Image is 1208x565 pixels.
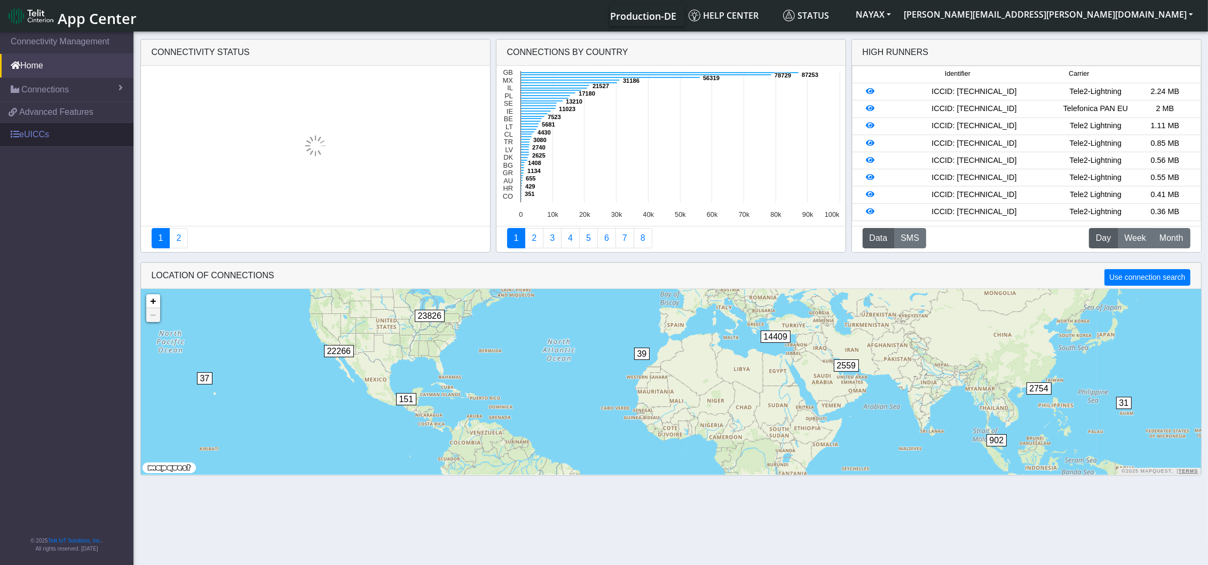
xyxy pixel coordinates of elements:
span: 2754 [1027,382,1052,395]
a: Zoom in [146,294,160,308]
text: 0 [519,210,523,218]
div: 37 [197,372,218,404]
text: 1134 [527,168,541,174]
text: 1408 [528,160,541,166]
span: App Center [58,9,137,28]
a: Telit IoT Solutions, Inc. [48,538,101,544]
a: 14 Days Trend [597,228,616,248]
button: Data [863,228,895,248]
text: 60k [706,210,717,218]
div: Tele2 Lightning [1061,189,1131,201]
nav: Summary paging [507,228,835,248]
img: logo-telit-cinterion-gw-new.png [9,7,53,25]
span: Day [1096,232,1111,245]
span: 37 [197,372,213,384]
text: GR [502,169,512,177]
text: 87253 [802,72,818,78]
button: Day [1089,228,1118,248]
a: Connections By Country [507,228,526,248]
text: CO [502,192,512,200]
img: loading.gif [305,135,326,156]
text: HR [503,184,512,192]
div: ICCID: [TECHNICAL_ID] [888,138,1061,150]
button: NAYAX [849,5,897,24]
span: Status [783,10,829,21]
text: 11023 [559,106,575,112]
a: Not Connected for 30 days [634,228,652,248]
div: 0.56 MB [1131,155,1200,167]
span: 22266 [324,345,354,357]
text: 10k [547,210,558,218]
a: Zero Session [615,228,634,248]
img: knowledge.svg [689,10,700,21]
text: PL [504,92,513,100]
div: 2 MB [1131,103,1200,115]
a: Help center [684,5,779,26]
text: 31186 [623,77,639,84]
div: High Runners [863,46,929,59]
text: TR [503,138,512,146]
span: 31 [1116,397,1132,409]
text: CL [504,130,512,138]
div: Tele2-Lightning [1061,172,1131,184]
text: 2625 [532,152,546,159]
div: ICCID: [TECHNICAL_ID] [888,120,1061,132]
span: Identifier [945,69,970,79]
span: Carrier [1069,69,1089,79]
div: 1.11 MB [1131,120,1200,132]
div: Tele2-Lightning [1061,86,1131,98]
div: Tele2-Lightning [1061,138,1131,150]
span: 14409 [761,331,791,343]
text: 90k [802,210,813,218]
text: LV [505,146,513,154]
text: 2740 [532,144,546,151]
div: Tele2-Lightning [1061,206,1131,218]
text: 17180 [579,90,595,97]
div: 0.41 MB [1131,189,1200,201]
span: Advanced Features [19,106,93,119]
text: 4430 [538,129,551,136]
div: Tele2 Lightning [1061,120,1131,132]
div: Connectivity status [141,40,490,66]
div: Telefonica PAN EU [1061,103,1131,115]
text: 351 [525,191,535,197]
span: Month [1159,232,1183,245]
text: 20k [579,210,590,218]
text: 13210 [566,98,582,105]
button: Use connection search [1104,269,1190,286]
span: Help center [689,10,759,21]
text: GB [503,68,513,76]
text: BE [503,115,512,123]
text: IL [507,84,513,92]
a: Carrier [525,228,543,248]
text: BG [503,161,513,169]
span: 39 [634,348,650,360]
span: 23826 [415,310,445,322]
a: Deployment status [169,228,188,248]
a: App Center [9,4,135,27]
text: 56319 [703,75,720,81]
div: ICCID: [TECHNICAL_ID] [888,189,1061,201]
div: ICCID: [TECHNICAL_ID] [888,206,1061,218]
div: 31 [1116,397,1138,429]
text: 50k [675,210,686,218]
text: AU [503,177,513,185]
span: Week [1124,232,1146,245]
a: Connectivity status [152,228,170,248]
div: 39 [634,348,656,380]
div: LOCATION OF CONNECTIONS [141,263,1201,289]
span: 902 [986,434,1007,446]
text: 429 [525,183,535,190]
img: status.svg [783,10,795,21]
a: Usage by Carrier [579,228,598,248]
text: 70k [738,210,749,218]
text: 5681 [542,121,555,128]
text: 100k [824,210,839,218]
div: ©2025 MapQuest, | [1119,468,1201,475]
text: 40k [643,210,654,218]
text: 78729 [775,72,791,79]
span: 151 [396,393,417,405]
a: Usage per Country [543,228,562,248]
text: LT [506,123,513,131]
div: ICCID: [TECHNICAL_ID] [888,172,1061,184]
